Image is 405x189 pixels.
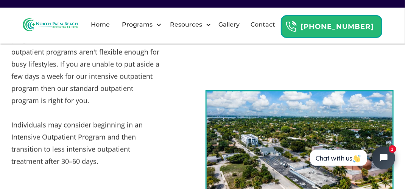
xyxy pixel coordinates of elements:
[168,20,204,29] div: Resources
[301,22,374,31] strong: [PHONE_NUMBER]
[214,13,244,37] a: Gallery
[11,22,162,180] p: The idea behind our standard outpatient program is, often times, our intensive outpatient program...
[246,13,280,37] a: Contact
[115,13,164,37] div: Programs
[164,13,213,37] div: Resources
[120,20,154,29] div: Programs
[285,21,297,33] img: Header Calendar Icons
[281,11,382,38] a: Header Calendar Icons[PHONE_NUMBER]
[302,140,402,176] iframe: Tidio Chat
[86,13,114,37] a: Home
